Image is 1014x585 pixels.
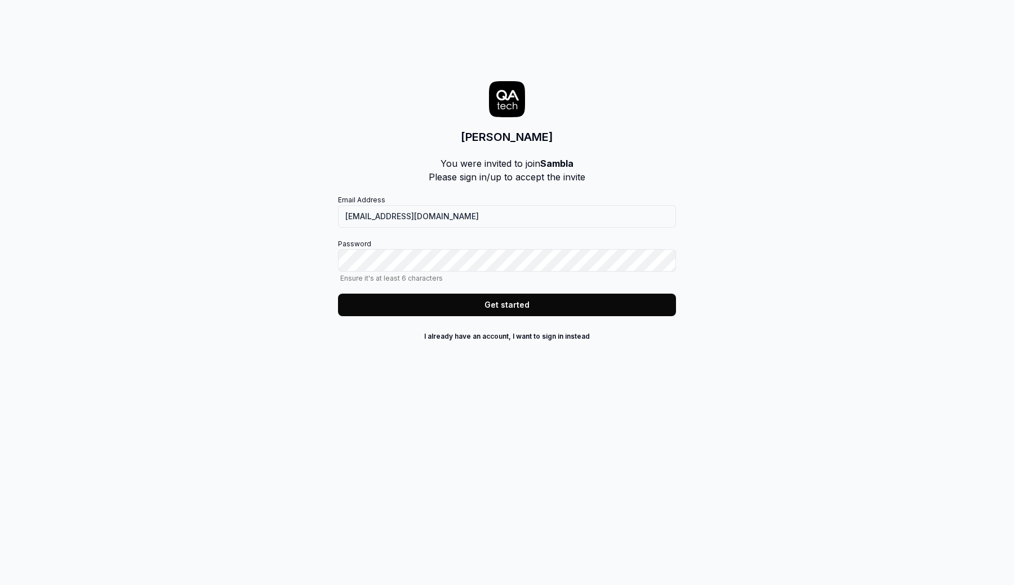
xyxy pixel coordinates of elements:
[338,274,676,282] span: Ensure it's at least 6 characters
[338,327,676,345] button: I already have an account, I want to sign in instead
[338,195,676,228] label: Email Address
[429,170,585,184] p: Please sign in/up to accept the invite
[540,158,573,169] b: Sambla
[338,205,676,228] input: Email Address
[338,239,676,282] label: Password
[338,294,676,316] button: Get started
[338,249,676,272] input: PasswordEnsure it's at least 6 characters
[461,128,553,145] h3: [PERSON_NAME]
[429,157,585,170] p: You were invited to join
